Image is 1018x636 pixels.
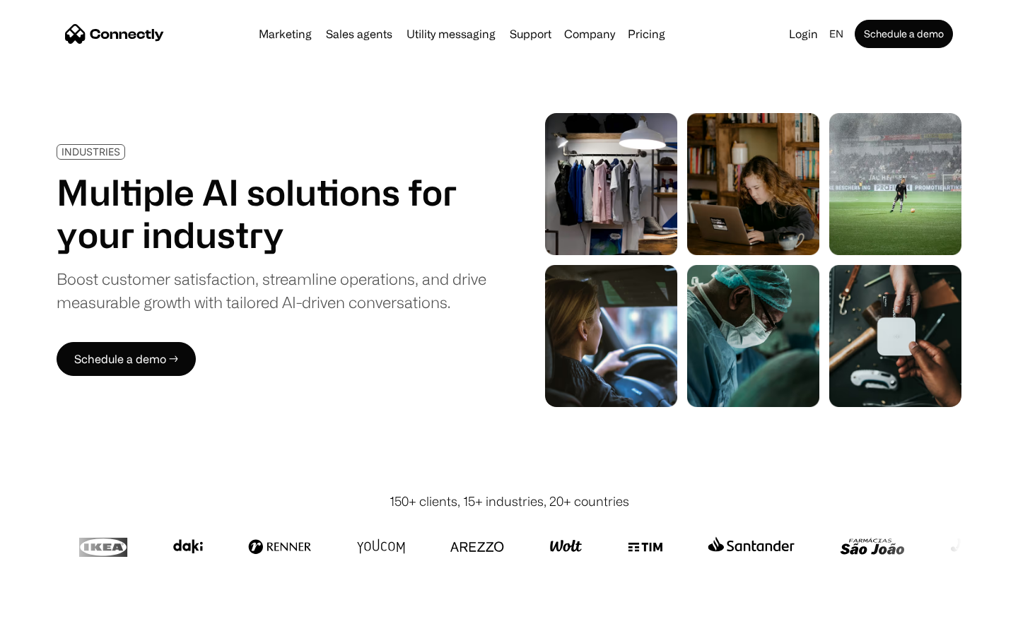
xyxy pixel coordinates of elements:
a: Schedule a demo [855,20,953,48]
ul: Language list [28,611,85,631]
a: Support [504,28,557,40]
a: Schedule a demo → [57,342,196,376]
div: 150+ clients, 15+ industries, 20+ countries [390,492,629,511]
a: Sales agents [320,28,398,40]
h1: Multiple AI solutions for your industry [57,171,486,256]
aside: Language selected: English [14,610,85,631]
a: Marketing [253,28,317,40]
div: Company [564,24,615,44]
div: en [829,24,843,44]
div: Boost customer satisfaction, streamline operations, and drive measurable growth with tailored AI-... [57,267,486,314]
a: Utility messaging [401,28,501,40]
a: Pricing [622,28,671,40]
div: INDUSTRIES [62,146,120,157]
a: Login [783,24,824,44]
